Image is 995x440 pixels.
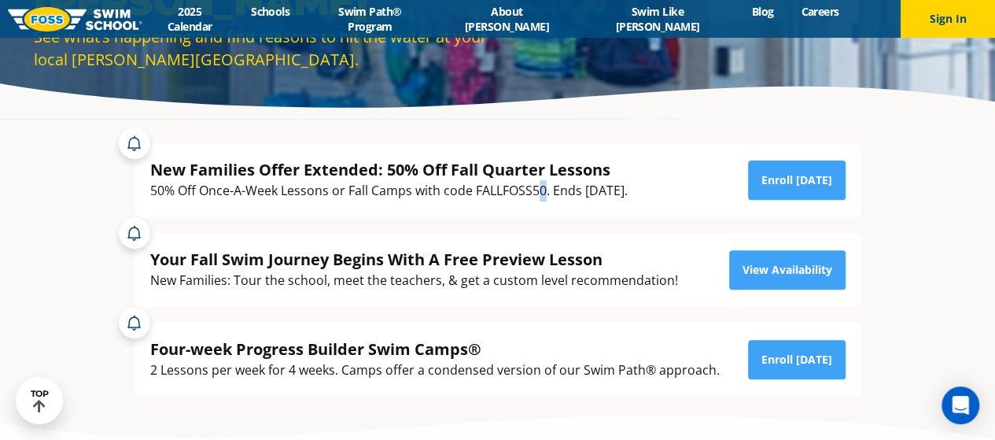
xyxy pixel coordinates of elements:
[437,4,577,34] a: About [PERSON_NAME]
[150,180,628,202] div: 50% Off Once-A-Week Lessons or Fall Camps with code FALLFOSS50. Ends [DATE].
[942,386,979,424] div: Open Intercom Messenger
[577,4,738,34] a: Swim Like [PERSON_NAME]
[8,7,142,31] img: FOSS Swim School Logo
[729,250,846,290] a: View Availability
[150,338,720,360] div: Four-week Progress Builder Swim Camps®
[150,249,678,270] div: Your Fall Swim Journey Begins With A Free Preview Lesson
[31,389,49,413] div: TOP
[238,4,304,19] a: Schools
[748,161,846,200] a: Enroll [DATE]
[142,4,238,34] a: 2025 Calendar
[34,25,490,71] div: See what’s happening and find reasons to hit the water at your local [PERSON_NAME][GEOGRAPHIC_DATA].
[787,4,853,19] a: Careers
[150,159,628,180] div: New Families Offer Extended: 50% Off Fall Quarter Lessons
[304,4,437,34] a: Swim Path® Program
[150,360,720,381] div: 2 Lessons per week for 4 weeks. Camps offer a condensed version of our Swim Path® approach.
[748,340,846,379] a: Enroll [DATE]
[738,4,787,19] a: Blog
[150,270,678,291] div: New Families: Tour the school, meet the teachers, & get a custom level recommendation!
